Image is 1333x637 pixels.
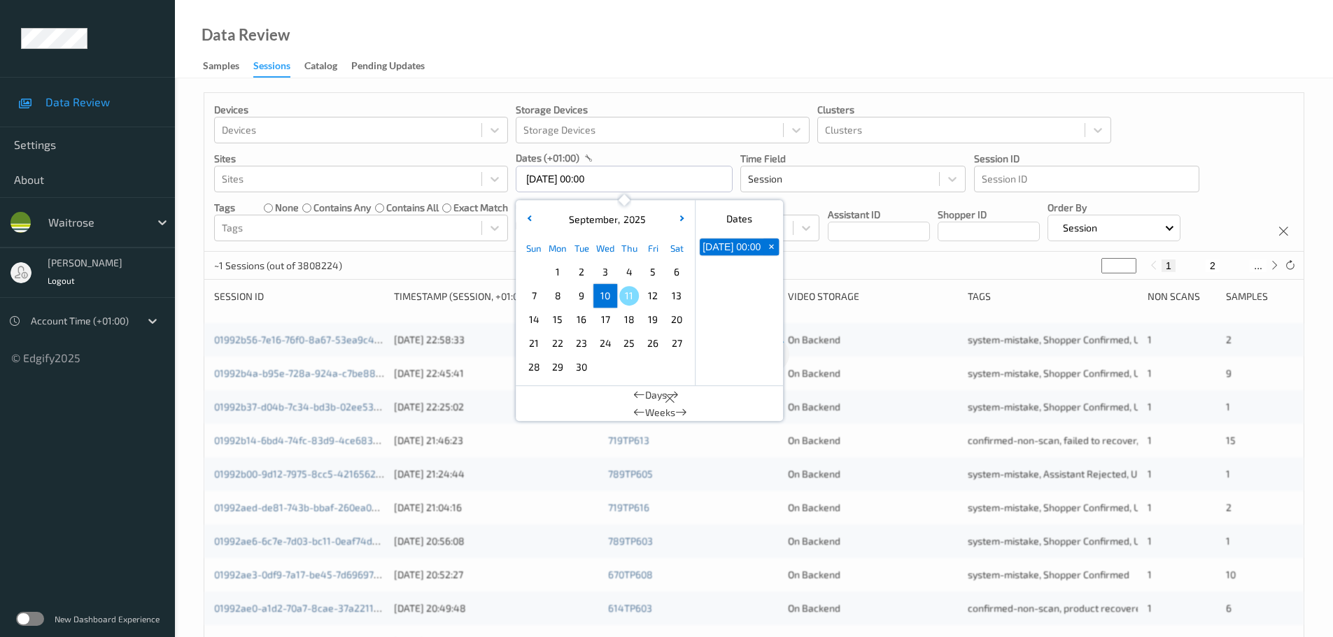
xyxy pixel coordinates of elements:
[1148,602,1152,614] span: 1
[1226,401,1230,413] span: 1
[593,260,617,284] div: Choose Wednesday September 03 of 2025
[641,308,665,331] div: Choose Friday September 19 of 2025
[643,262,663,282] span: 5
[619,310,639,329] span: 18
[968,289,1138,303] div: Tags
[570,284,593,308] div: Choose Tuesday September 09 of 2025
[386,201,439,215] label: contains all
[1148,501,1152,513] span: 1
[595,286,615,306] span: 10
[546,331,570,355] div: Choose Monday September 22 of 2025
[214,334,402,345] a: 01992b56-7e16-76f0-8a67-53ea9c47805c
[1148,401,1152,413] span: 1
[1226,434,1236,446] span: 15
[968,501,1206,513] span: system-mistake, Shopper Confirmed, Unusual-Activity
[1250,259,1267,272] button: ...
[565,213,646,227] div: ,
[304,57,351,76] a: Catalog
[522,308,546,331] div: Choose Sunday September 14 of 2025
[968,468,1204,480] span: system-mistake, Assistant Rejected, Unusual-Activity
[1226,535,1230,547] span: 1
[1226,367,1232,379] span: 9
[696,206,783,232] div: Dates
[1048,201,1181,215] p: Order By
[788,501,958,515] div: On Backend
[572,262,591,282] span: 2
[524,334,544,353] span: 21
[214,602,403,614] a: 01992ae0-a1d2-70a7-8cae-37a2211a3846
[572,334,591,353] span: 23
[516,151,579,165] p: dates (+01:00)
[788,568,958,582] div: On Backend
[214,401,405,413] a: 01992b37-d04b-7c34-bd3b-02ee5370f8e6
[453,201,508,215] label: exact match
[641,284,665,308] div: Choose Friday September 12 of 2025
[572,310,591,329] span: 16
[214,535,396,547] a: 01992ae6-6c7e-7d03-bc11-0eaf74d1ef97
[214,367,409,379] a: 01992b4a-b95e-728a-924a-c7be88709420
[546,308,570,331] div: Choose Monday September 15 of 2025
[974,152,1199,166] p: Session ID
[522,260,546,284] div: Choose Sunday August 31 of 2025
[595,310,615,329] span: 17
[546,236,570,260] div: Mon
[788,467,958,481] div: On Backend
[617,308,641,331] div: Choose Thursday September 18 of 2025
[548,334,567,353] span: 22
[667,286,686,306] span: 13
[546,260,570,284] div: Choose Monday September 01 of 2025
[665,331,689,355] div: Choose Saturday September 27 of 2025
[740,152,966,166] p: Time Field
[1148,434,1152,446] span: 1
[968,401,1206,413] span: system-mistake, Shopper Confirmed, Unusual-Activity
[570,308,593,331] div: Choose Tuesday September 16 of 2025
[253,57,304,78] a: Sessions
[524,310,544,329] span: 14
[394,366,598,380] div: [DATE] 22:45:41
[788,400,958,414] div: On Backend
[214,568,400,580] a: 01992ae3-0df9-7a17-be45-7d6969778779
[394,601,598,615] div: [DATE] 20:49:48
[968,434,1227,446] span: confirmed-non-scan, failed to recover, Shopper Confirmed
[667,334,686,353] span: 27
[938,208,1040,222] p: Shopper ID
[214,501,406,513] a: 01992aed-de81-743b-bbaf-260ea0eb40d5
[548,310,567,329] span: 15
[1148,535,1152,547] span: 1
[522,331,546,355] div: Choose Sunday September 21 of 2025
[202,28,290,42] div: Data Review
[968,334,1206,345] span: system-mistake, Shopper Confirmed, Unusual-Activity
[645,406,675,420] span: Weeks
[351,59,425,76] div: Pending Updates
[214,103,508,117] p: Devices
[617,236,641,260] div: Thu
[968,602,1325,614] span: confirmed-non-scan, product recovered, recovered product, Shopper Confirmed
[313,201,371,215] label: contains any
[394,400,598,414] div: [DATE] 22:25:02
[394,333,598,347] div: [DATE] 22:58:33
[593,331,617,355] div: Choose Wednesday September 24 of 2025
[608,501,649,513] a: 719TP616
[643,310,663,329] span: 19
[641,331,665,355] div: Choose Friday September 26 of 2025
[1226,501,1232,513] span: 2
[548,262,567,282] span: 1
[617,284,641,308] div: Choose Thursday September 11 of 2025
[700,238,763,255] button: [DATE] 00:00
[214,152,508,166] p: Sites
[788,534,958,548] div: On Backend
[788,434,958,448] div: On Backend
[214,434,405,446] a: 01992b14-6bd4-74fc-83d9-4ce683a129eb
[570,236,593,260] div: Tue
[522,236,546,260] div: Sun
[764,240,779,255] span: +
[968,568,1129,580] span: system-mistake, Shopper Confirmed
[1058,221,1102,235] p: Session
[617,355,641,379] div: Choose Thursday October 02 of 2025
[665,260,689,284] div: Choose Saturday September 06 of 2025
[351,57,439,76] a: Pending Updates
[665,355,689,379] div: Choose Saturday October 04 of 2025
[593,308,617,331] div: Choose Wednesday September 17 of 2025
[1148,334,1152,345] span: 1
[304,59,337,76] div: Catalog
